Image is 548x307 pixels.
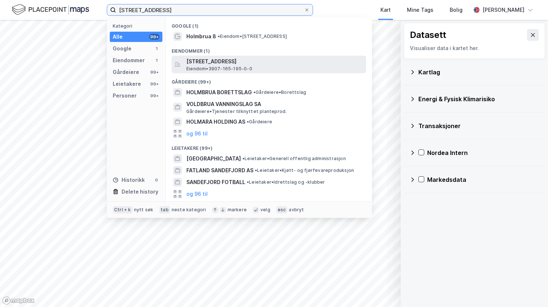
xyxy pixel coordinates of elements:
div: 1 [154,46,159,52]
div: velg [260,207,270,213]
div: Historikk [113,176,145,184]
span: FATLAND SANDEFJORD AS [186,166,253,175]
div: Mine Tags [407,6,433,14]
span: • [218,33,220,39]
span: • [253,89,256,95]
span: Gårdeiere • Borettslag [253,89,306,95]
div: Leietakere [113,80,141,88]
div: Kart [380,6,391,14]
div: [PERSON_NAME] [482,6,524,14]
span: HOLMARA HOLDING AS [186,117,245,126]
span: VOLDBRUA VANNINGSLAG SA [186,100,363,109]
span: [STREET_ADDRESS] [186,57,363,66]
div: 0 [154,177,159,183]
span: HOLMBRUA BORETTSLAG [186,88,252,97]
div: Visualiser data i kartet her. [410,44,539,53]
div: Delete history [122,187,158,196]
div: nytt søk [134,207,154,213]
div: esc [276,206,288,214]
div: 99+ [149,34,159,40]
div: Gårdeiere [113,68,139,77]
div: markere [228,207,247,213]
button: og 96 til [186,129,208,138]
div: Nordea Intern [427,148,539,157]
div: Ctrl + k [113,206,133,214]
span: Leietaker • Generell offentlig administrasjon [242,156,346,162]
div: Personer (99+) [166,200,372,213]
a: Mapbox homepage [2,296,35,305]
div: neste kategori [172,207,206,213]
div: tab [159,206,170,214]
div: Gårdeiere (99+) [166,73,372,87]
div: Leietakere (99+) [166,140,372,153]
span: Holmbrua 8 [186,32,216,41]
iframe: Chat Widget [511,272,548,307]
input: Søk på adresse, matrikkel, gårdeiere, leietakere eller personer [116,4,304,15]
span: Eiendom • 3907-165-195-0-0 [186,66,252,72]
div: avbryt [289,207,304,213]
span: • [247,179,249,185]
button: og 96 til [186,190,208,198]
div: Eiendommer (1) [166,42,372,56]
span: SANDEFJORD FOTBALL [186,178,245,187]
div: Alle [113,32,123,41]
span: [GEOGRAPHIC_DATA] [186,154,241,163]
div: Kategori [113,23,162,29]
div: Personer [113,91,137,100]
span: Gårdeiere • Tjenester tilknyttet planteprod. [186,109,287,114]
span: Leietaker • Idrettslag og -klubber [247,179,325,185]
img: logo.f888ab2527a4732fd821a326f86c7f29.svg [12,3,89,16]
div: Eiendommer [113,56,145,65]
div: 99+ [149,69,159,75]
div: Transaksjoner [418,121,539,130]
span: • [247,119,249,124]
div: Bolig [450,6,463,14]
span: Eiendom • [STREET_ADDRESS] [218,33,287,39]
span: • [242,156,245,161]
div: Google (1) [166,17,372,31]
div: 99+ [149,93,159,99]
span: Gårdeiere [247,119,272,125]
div: Datasett [410,29,446,41]
div: 99+ [149,81,159,87]
div: Kartlag [418,68,539,77]
div: Markedsdata [427,175,539,184]
span: Leietaker • Kjøtt- og fjørfevareproduksjon [255,167,354,173]
div: Energi & Fysisk Klimarisiko [418,95,539,103]
span: • [255,167,257,173]
div: Google [113,44,131,53]
div: 1 [154,57,159,63]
